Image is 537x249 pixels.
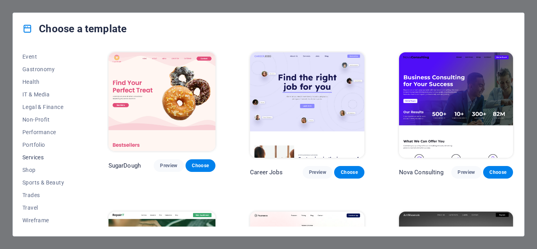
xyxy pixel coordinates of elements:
span: Legal & Finance [22,104,74,110]
span: Gastronomy [22,66,74,72]
span: Shop [22,167,74,173]
img: SugarDough [109,52,216,151]
button: Wireframe [22,214,74,227]
button: Performance [22,126,74,138]
span: Trades [22,192,74,198]
span: Choose [489,169,507,175]
button: Preview [154,159,184,172]
p: Career Jobs [250,168,283,176]
button: Event [22,50,74,63]
button: Legal & Finance [22,101,74,113]
span: Preview [309,169,326,175]
button: Portfolio [22,138,74,151]
button: Sports & Beauty [22,176,74,189]
button: Travel [22,201,74,214]
button: Gastronomy [22,63,74,76]
span: Performance [22,129,74,135]
img: Nova Consulting [399,52,513,158]
span: Sports & Beauty [22,179,74,186]
img: Career Jobs [250,52,364,158]
span: IT & Media [22,91,74,98]
span: Wireframe [22,217,74,223]
button: Preview [303,166,333,179]
h4: Choose a template [22,22,127,35]
span: Event [22,53,74,60]
p: Nova Consulting [399,168,443,176]
p: SugarDough [109,162,141,170]
span: Choose [192,162,209,169]
span: Portfolio [22,142,74,148]
button: Shop [22,164,74,176]
button: Choose [186,159,215,172]
button: IT & Media [22,88,74,101]
button: Services [22,151,74,164]
span: Services [22,154,74,160]
span: Choose [340,169,358,175]
button: Choose [334,166,364,179]
button: Non-Profit [22,113,74,126]
span: Preview [458,169,475,175]
span: Travel [22,205,74,211]
span: Non-Profit [22,116,74,123]
button: Trades [22,189,74,201]
button: Health [22,76,74,88]
button: Preview [451,166,481,179]
span: Preview [160,162,177,169]
button: Choose [483,166,513,179]
span: Health [22,79,74,85]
